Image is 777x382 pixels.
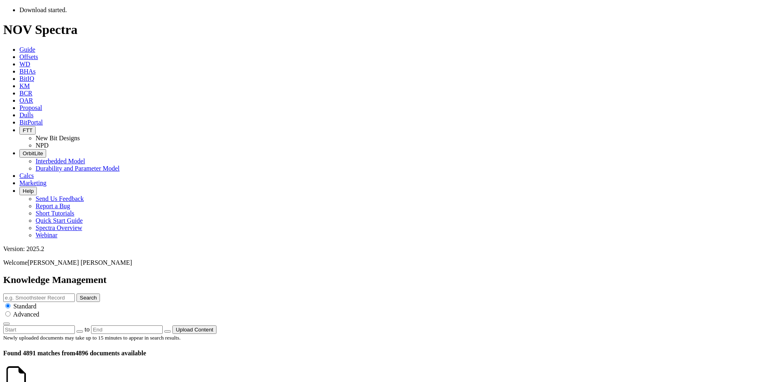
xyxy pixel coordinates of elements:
a: WD [19,61,30,68]
a: BitIQ [19,75,34,82]
h2: Knowledge Management [3,274,774,285]
span: [PERSON_NAME] [PERSON_NAME] [28,259,132,266]
span: FTT [23,127,32,133]
a: Marketing [19,179,47,186]
a: BCR [19,90,32,97]
a: OAR [19,97,33,104]
a: Dulls [19,112,34,118]
a: Guide [19,46,35,53]
a: BHAs [19,68,36,75]
a: Calcs [19,172,34,179]
a: Offsets [19,53,38,60]
a: Interbedded Model [36,158,85,165]
span: OrbitLite [23,150,43,156]
span: Download started. [19,6,67,13]
a: New Bit Designs [36,135,80,141]
a: Proposal [19,104,42,111]
h1: NOV Spectra [3,22,774,37]
span: Found 4891 matches from [3,350,75,357]
span: Advanced [13,311,39,318]
a: Quick Start Guide [36,217,83,224]
a: KM [19,82,30,89]
span: to [85,326,89,333]
button: Search [76,293,100,302]
button: Help [19,187,37,195]
input: e.g. Smoothsteer Record [3,293,75,302]
a: Durability and Parameter Model [36,165,120,172]
small: Newly uploaded documents may take up to 15 minutes to appear in search results. [3,335,180,341]
span: Standard [13,303,36,310]
a: Report a Bug [36,203,70,209]
a: Spectra Overview [36,224,82,231]
div: Version: 2025.2 [3,245,774,253]
p: Welcome [3,259,774,266]
input: End [91,325,163,334]
button: FTT [19,126,36,135]
span: Help [23,188,34,194]
a: Send Us Feedback [36,195,84,202]
a: Short Tutorials [36,210,74,217]
a: BitPortal [19,119,43,126]
h4: 4896 documents available [3,350,774,357]
input: Start [3,325,75,334]
a: NPD [36,142,49,149]
a: Webinar [36,232,57,238]
button: Upload Content [172,325,217,334]
button: OrbitLite [19,149,46,158]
